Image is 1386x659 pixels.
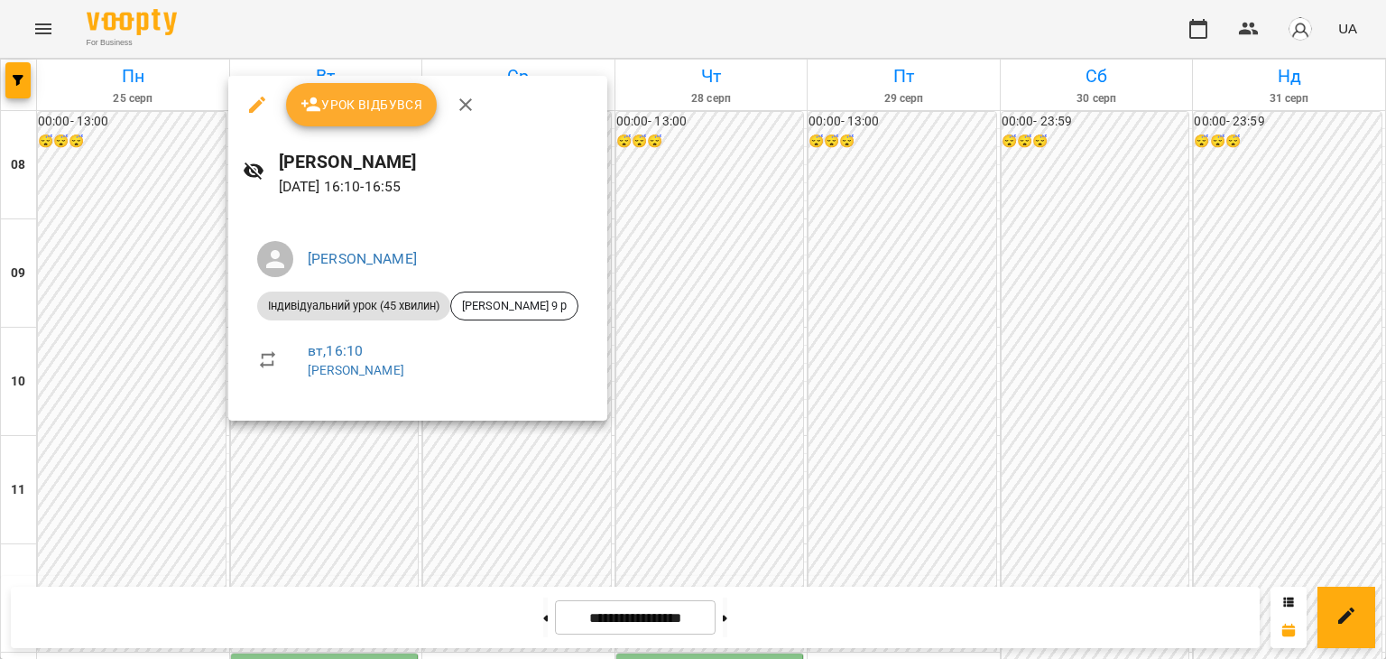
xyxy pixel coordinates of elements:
h6: [PERSON_NAME] [279,148,593,176]
p: [DATE] 16:10 - 16:55 [279,176,593,198]
a: [PERSON_NAME] [308,363,404,377]
span: [PERSON_NAME] 9 р [451,298,577,314]
a: [PERSON_NAME] [308,250,417,267]
div: [PERSON_NAME] 9 р [450,292,578,320]
button: Урок відбувся [286,83,438,126]
span: Індивідуальний урок (45 хвилин) [257,298,450,314]
a: вт , 16:10 [308,342,363,359]
span: Урок відбувся [300,94,423,116]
